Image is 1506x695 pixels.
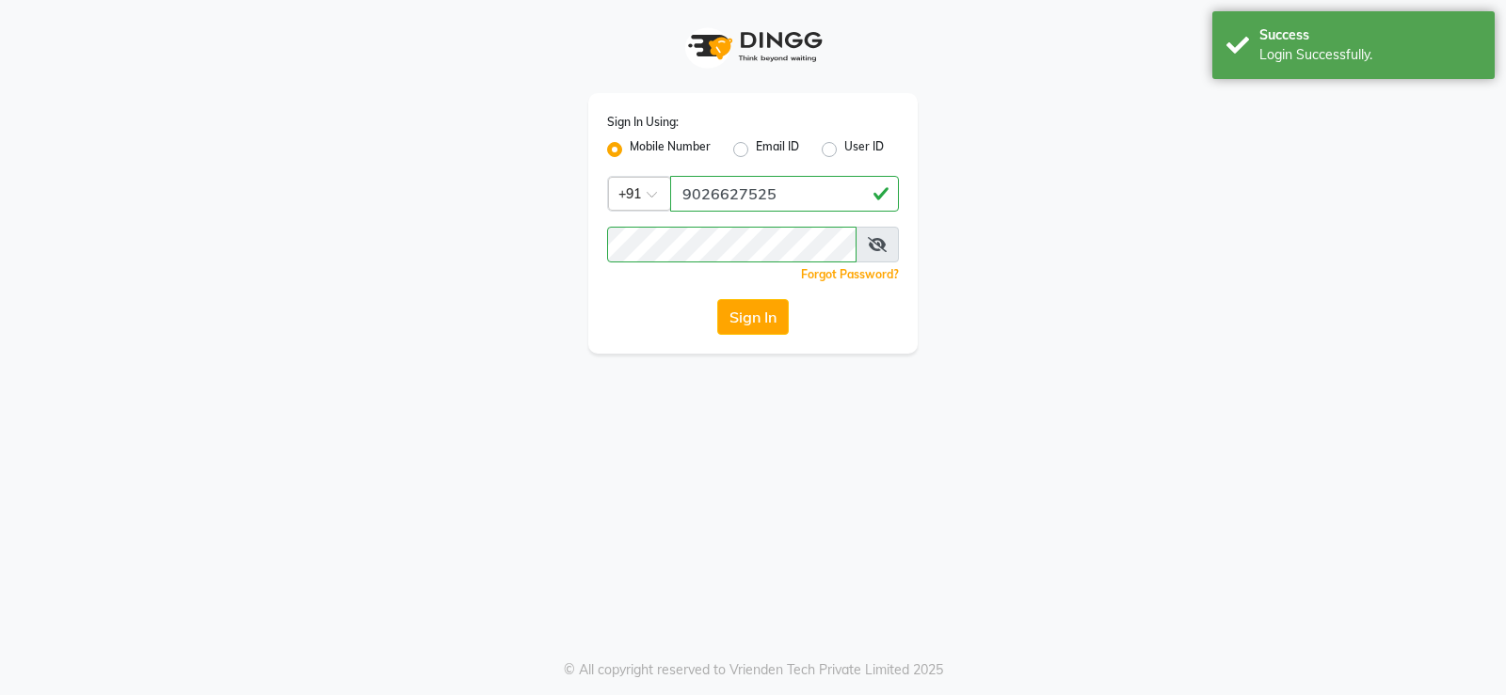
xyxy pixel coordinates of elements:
[1259,25,1481,45] div: Success
[607,227,857,262] input: Username
[670,176,899,212] input: Username
[801,267,899,281] a: Forgot Password?
[1259,45,1481,65] div: Login Successfully.
[844,138,884,161] label: User ID
[717,299,789,335] button: Sign In
[756,138,799,161] label: Email ID
[607,114,679,131] label: Sign In Using:
[630,138,711,161] label: Mobile Number
[678,19,828,74] img: logo1.svg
